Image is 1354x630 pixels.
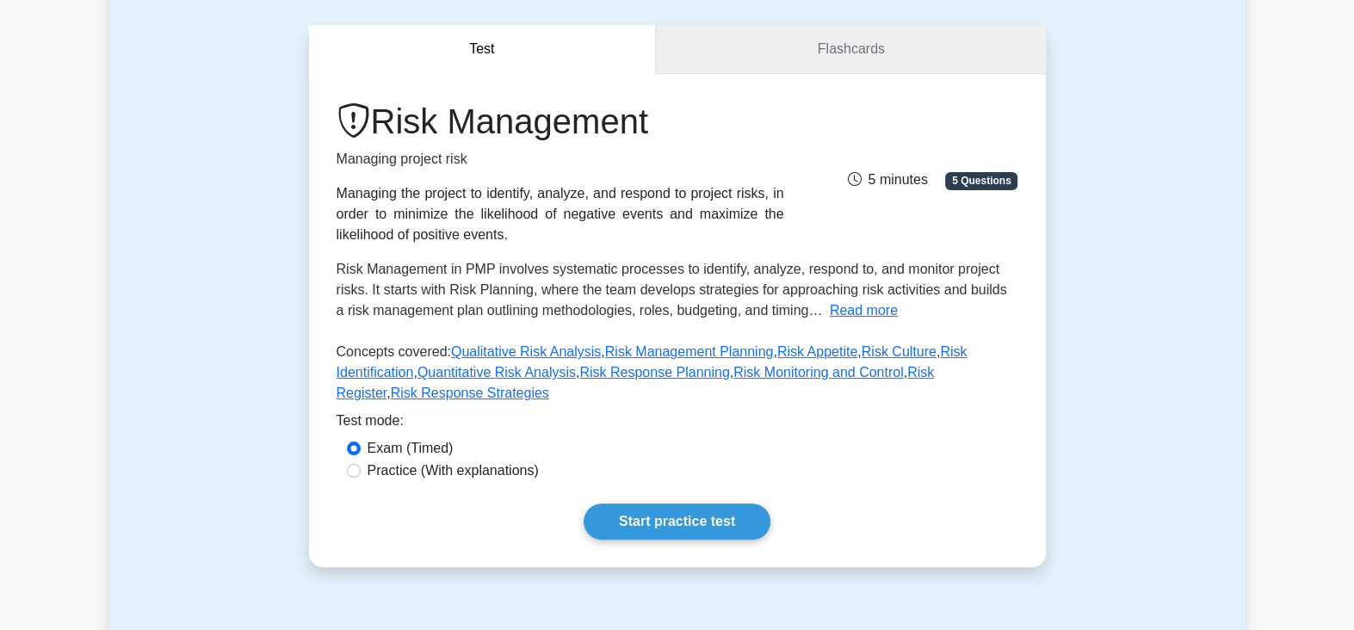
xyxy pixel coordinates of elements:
button: Test [309,25,657,74]
a: Risk Management Planning [605,344,774,359]
label: Practice (With explanations) [368,460,539,481]
a: Start practice test [584,503,770,540]
div: Managing the project to identify, analyze, and respond to project risks, in order to minimize the... [337,183,784,245]
div: Test mode: [337,411,1018,438]
button: Read more [830,300,898,321]
a: Qualitative Risk Analysis [451,344,601,359]
a: Risk Response Planning [579,365,729,380]
a: Quantitative Risk Analysis [417,365,576,380]
a: Flashcards [656,25,1045,74]
a: Risk Monitoring and Control [733,365,903,380]
span: 5 Questions [945,172,1017,189]
a: Risk Response Strategies [391,386,549,400]
a: Risk Identification [337,344,968,380]
a: Risk Culture [862,344,937,359]
a: Risk Register [337,365,935,400]
label: Exam (Timed) [368,438,454,459]
a: Risk Appetite [777,344,857,359]
span: 5 minutes [847,172,927,187]
span: Risk Management in PMP involves systematic processes to identify, analyze, respond to, and monito... [337,262,1007,318]
h1: Risk Management [337,101,784,142]
p: Managing project risk [337,149,784,170]
p: Concepts covered: , , , , , , , , , [337,342,1018,411]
